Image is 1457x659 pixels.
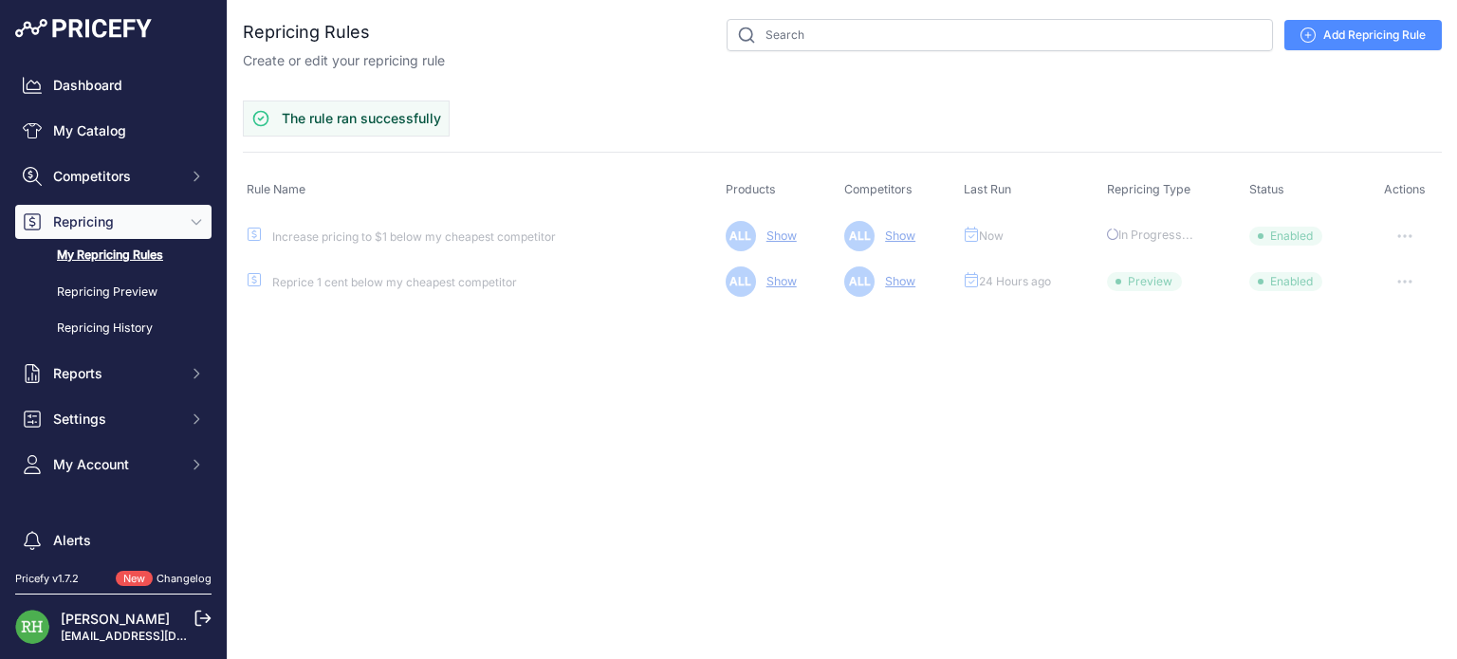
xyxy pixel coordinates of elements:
a: Reprice 1 cent below my cheapest competitor [272,275,517,289]
h2: Repricing Rules [243,19,370,46]
span: Rule Name [247,182,305,196]
a: My Repricing Rules [15,239,212,272]
img: Pricefy Logo [15,19,152,38]
a: Changelog [157,572,212,585]
a: Alerts [15,523,212,558]
button: Reports [15,357,212,391]
div: Pricefy v1.7.2 [15,571,79,587]
span: ALL [844,266,875,297]
span: Competitors [53,167,177,186]
a: Show [877,229,915,243]
span: Competitors [844,182,913,196]
input: Search [727,19,1273,51]
a: Show [759,229,797,243]
button: Competitors [15,159,212,193]
p: Create or edit your repricing rule [243,51,445,70]
a: [EMAIL_ADDRESS][DOMAIN_NAME] [61,629,259,643]
span: My Account [53,455,177,474]
a: Show [759,274,797,288]
nav: Sidebar [15,68,212,630]
span: Actions [1384,182,1426,196]
span: 24 Hours ago [979,274,1051,289]
span: ALL [726,221,756,251]
span: Reports [53,364,177,383]
button: My Account [15,448,212,482]
span: Enabled [1249,227,1322,246]
a: Add Repricing Rule [1284,20,1442,50]
a: Dashboard [15,68,212,102]
button: Settings [15,402,212,436]
span: New [116,571,153,587]
span: Products [726,182,776,196]
a: Increase pricing to $1 below my cheapest competitor [272,229,556,244]
span: Repricing Type [1107,182,1190,196]
span: Enabled [1249,272,1322,291]
a: Repricing Preview [15,276,212,309]
span: Last Run [964,182,1011,196]
a: Show [877,274,915,288]
span: Now [979,229,1004,244]
span: Repricing [53,212,177,231]
span: ALL [726,266,756,297]
a: My Catalog [15,114,212,148]
span: ALL [844,221,875,251]
span: In Progress... [1107,228,1193,242]
span: Status [1249,182,1284,196]
a: Repricing History [15,312,212,345]
h3: The rule ran successfully [282,109,441,128]
span: Settings [53,410,177,429]
span: Preview [1107,272,1182,291]
button: Repricing [15,205,212,239]
a: [PERSON_NAME] [61,611,170,627]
